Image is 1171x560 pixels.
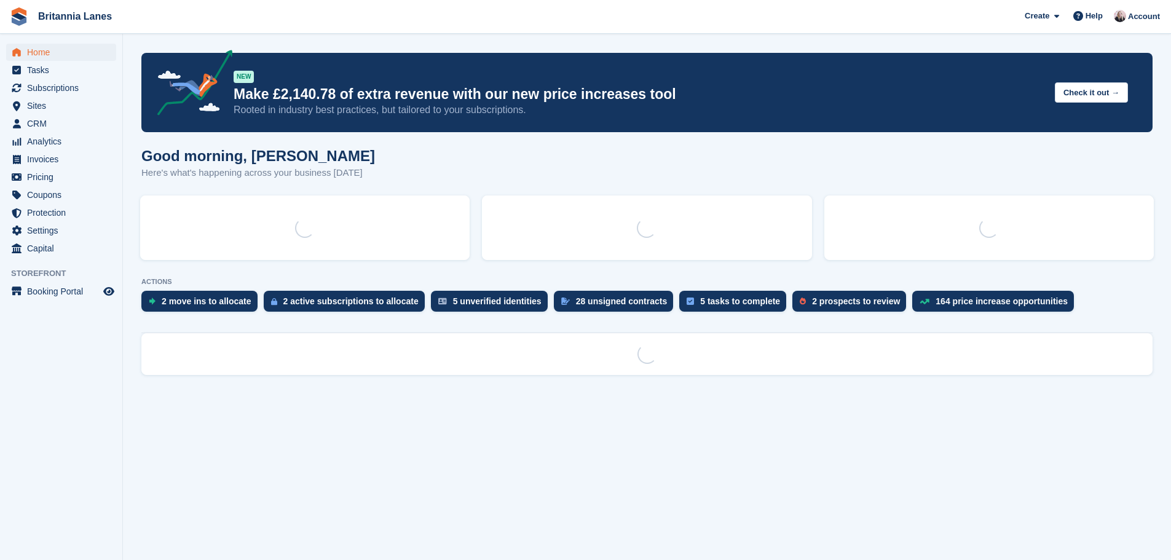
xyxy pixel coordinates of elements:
[283,296,419,306] div: 2 active subscriptions to allocate
[271,298,277,306] img: active_subscription_to_allocate_icon-d502201f5373d7db506a760aba3b589e785aa758c864c3986d89f69b8ff3...
[453,296,542,306] div: 5 unverified identities
[27,133,101,150] span: Analytics
[27,186,101,203] span: Coupons
[27,204,101,221] span: Protection
[800,298,806,305] img: prospect-51fa495bee0391a8d652442698ab0144808aea92771e9ea1ae160a38d050c398.svg
[6,283,116,300] a: menu
[147,50,233,120] img: price-adjustments-announcement-icon-8257ccfd72463d97f412b2fc003d46551f7dbcb40ab6d574587a9cd5c0d94...
[1128,10,1160,23] span: Account
[936,296,1068,306] div: 164 price increase opportunities
[687,298,694,305] img: task-75834270c22a3079a89374b754ae025e5fb1db73e45f91037f5363f120a921f8.svg
[1055,82,1128,103] button: Check it out →
[141,166,375,180] p: Here's what's happening across your business [DATE]
[264,291,431,318] a: 2 active subscriptions to allocate
[561,298,570,305] img: contract_signature_icon-13c848040528278c33f63329250d36e43548de30e8caae1d1a13099fd9432cc5.svg
[6,97,116,114] a: menu
[6,44,116,61] a: menu
[27,168,101,186] span: Pricing
[10,7,28,26] img: stora-icon-8386f47178a22dfd0bd8f6a31ec36ba5ce8667c1dd55bd0f319d3a0aa187defe.svg
[438,298,447,305] img: verify_identity-adf6edd0f0f0b5bbfe63781bf79b02c33cf7c696d77639b501bdc392416b5a36.svg
[6,79,116,97] a: menu
[234,71,254,83] div: NEW
[1114,10,1126,22] img: Alexandra Lane
[1025,10,1049,22] span: Create
[431,291,554,318] a: 5 unverified identities
[6,151,116,168] a: menu
[162,296,251,306] div: 2 move ins to allocate
[1086,10,1103,22] span: Help
[6,115,116,132] a: menu
[27,97,101,114] span: Sites
[27,61,101,79] span: Tasks
[141,278,1153,286] p: ACTIONS
[234,103,1045,117] p: Rooted in industry best practices, but tailored to your subscriptions.
[6,240,116,257] a: menu
[700,296,780,306] div: 5 tasks to complete
[6,186,116,203] a: menu
[27,44,101,61] span: Home
[149,298,156,305] img: move_ins_to_allocate_icon-fdf77a2bb77ea45bf5b3d319d69a93e2d87916cf1d5bf7949dd705db3b84f3ca.svg
[141,148,375,164] h1: Good morning, [PERSON_NAME]
[11,267,122,280] span: Storefront
[27,222,101,239] span: Settings
[554,291,680,318] a: 28 unsigned contracts
[101,284,116,299] a: Preview store
[6,222,116,239] a: menu
[141,291,264,318] a: 2 move ins to allocate
[6,61,116,79] a: menu
[920,299,929,304] img: price_increase_opportunities-93ffe204e8149a01c8c9dc8f82e8f89637d9d84a8eef4429ea346261dce0b2c0.svg
[812,296,900,306] div: 2 prospects to review
[27,283,101,300] span: Booking Portal
[33,6,117,26] a: Britannia Lanes
[6,204,116,221] a: menu
[912,291,1080,318] a: 164 price increase opportunities
[6,133,116,150] a: menu
[27,115,101,132] span: CRM
[576,296,668,306] div: 28 unsigned contracts
[6,168,116,186] a: menu
[27,240,101,257] span: Capital
[234,85,1045,103] p: Make £2,140.78 of extra revenue with our new price increases tool
[27,151,101,168] span: Invoices
[679,291,792,318] a: 5 tasks to complete
[27,79,101,97] span: Subscriptions
[792,291,912,318] a: 2 prospects to review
